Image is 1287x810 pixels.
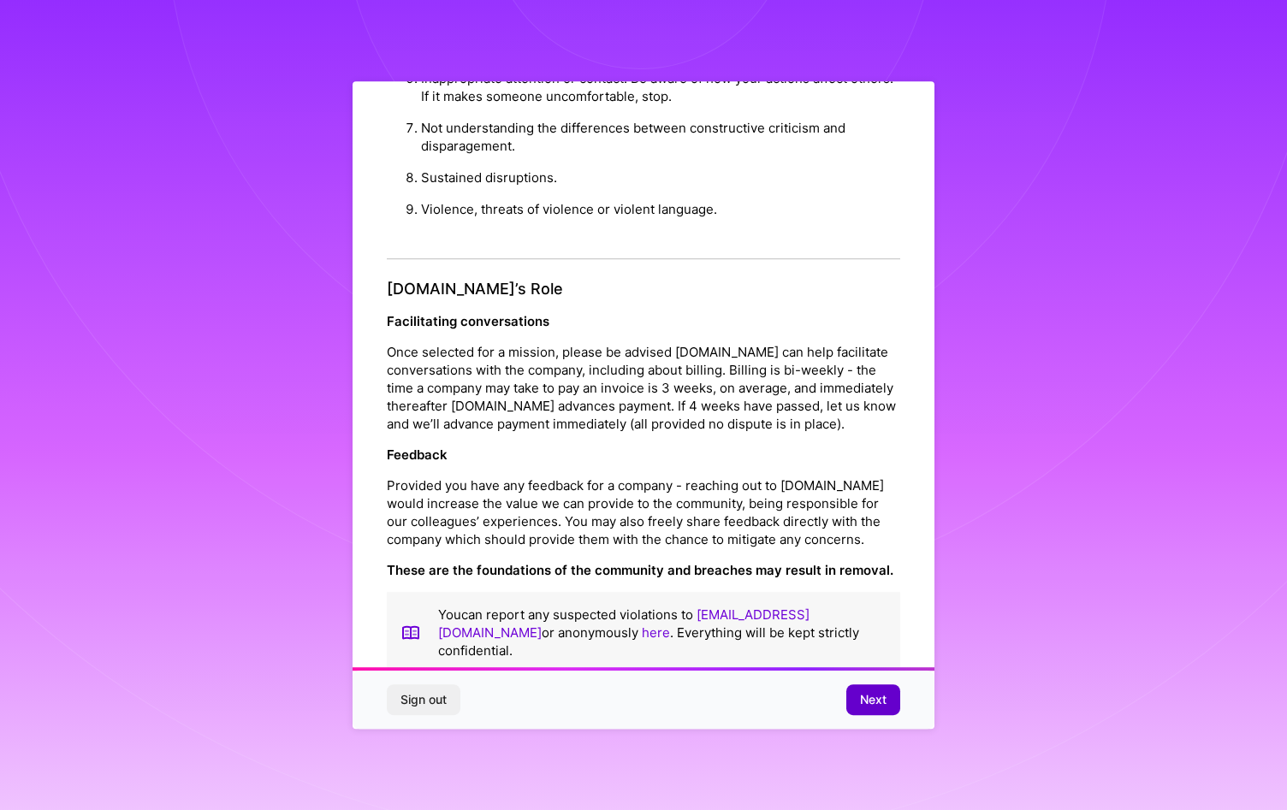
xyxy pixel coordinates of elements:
[387,446,448,463] strong: Feedback
[387,313,549,329] strong: Facilitating conversations
[438,606,810,641] a: [EMAIL_ADDRESS][DOMAIN_NAME]
[400,606,421,659] img: book icon
[438,606,887,659] p: You can report any suspected violations to or anonymously . Everything will be kept strictly conf...
[387,280,900,299] h4: [DOMAIN_NAME]’s Role
[400,691,447,708] span: Sign out
[387,343,900,433] p: Once selected for a mission, please be advised [DOMAIN_NAME] can help facilitate conversations wi...
[387,476,900,548] p: Provided you have any feedback for a company - reaching out to [DOMAIN_NAME] would increase the v...
[421,62,900,112] li: Inappropriate attention or contact. Be aware of how your actions affect others. If it makes someo...
[421,112,900,162] li: Not understanding the differences between constructive criticism and disparagement.
[860,691,887,708] span: Next
[421,162,900,193] li: Sustained disruptions.
[846,684,900,715] button: Next
[421,193,900,225] li: Violence, threats of violence or violent language.
[387,562,893,578] strong: These are the foundations of the community and breaches may result in removal.
[642,624,670,641] a: here
[387,684,460,715] button: Sign out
